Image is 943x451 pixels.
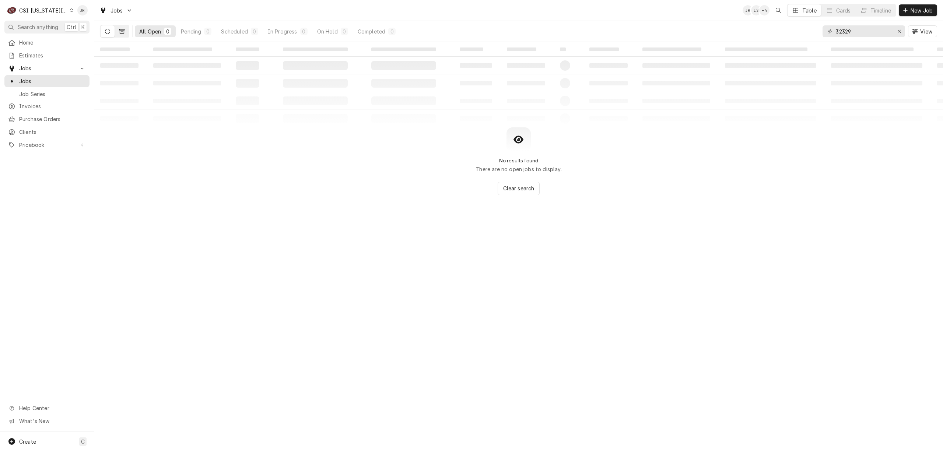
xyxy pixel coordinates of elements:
a: Go to Pricebook [4,139,90,151]
span: ‌ [153,47,212,51]
a: Job Series [4,88,90,100]
span: Estimates [19,52,86,59]
div: Table [802,7,817,14]
span: Invoices [19,102,86,110]
div: On Hold [317,28,338,35]
span: Jobs [19,77,86,85]
span: Purchase Orders [19,115,86,123]
div: All Open [139,28,161,35]
a: Invoices [4,100,90,112]
span: ‌ [283,47,348,51]
span: Job Series [19,90,86,98]
div: C [7,5,17,15]
button: Clear search [498,182,540,195]
input: Keyword search [836,25,891,37]
span: ‌ [371,47,436,51]
span: Clear search [502,184,536,192]
div: 0 [165,28,170,35]
span: Search anything [18,23,58,31]
a: Go to Jobs [4,62,90,74]
span: Jobs [111,7,123,14]
a: Purchase Orders [4,113,90,125]
span: Home [19,39,86,46]
a: Home [4,36,90,49]
div: 0 [390,28,394,35]
div: Completed [358,28,385,35]
span: View [919,28,934,35]
span: ‌ [725,47,807,51]
div: LS [751,5,761,15]
div: JR [77,5,88,15]
div: Lindy Springer's Avatar [751,5,761,15]
span: Create [19,438,36,445]
span: ‌ [236,47,259,51]
span: ‌ [560,47,566,51]
p: There are no open jobs to display. [476,165,561,173]
button: Erase input [893,25,905,37]
span: K [81,23,85,31]
a: Go to Help Center [4,402,90,414]
button: View [908,25,937,37]
span: ‌ [642,47,701,51]
div: JR [743,5,753,15]
div: CSI Kansas City's Avatar [7,5,17,15]
a: Go to What's New [4,415,90,427]
div: Jessica Rentfro's Avatar [743,5,753,15]
div: 0 [206,28,210,35]
a: Go to Jobs [97,4,136,17]
h2: No results found [499,158,539,164]
div: Jessica Rentfro's Avatar [77,5,88,15]
div: 0 [252,28,257,35]
div: In Progress [268,28,297,35]
span: Pricebook [19,141,75,149]
div: 0 [302,28,306,35]
span: ‌ [507,47,536,51]
span: Clients [19,128,86,136]
div: Cards [836,7,851,14]
span: Jobs [19,64,75,72]
div: Scheduled [221,28,248,35]
button: Search anythingCtrlK [4,21,90,34]
table: All Open Jobs List Loading [94,42,943,127]
a: Jobs [4,75,90,87]
a: Estimates [4,49,90,61]
span: ‌ [831,47,914,51]
div: Timeline [870,7,891,14]
button: New Job [899,4,937,16]
span: What's New [19,417,85,425]
a: Clients [4,126,90,138]
button: Open search [772,4,784,16]
span: ‌ [100,47,130,51]
div: + 4 [759,5,770,15]
span: ‌ [589,47,619,51]
div: Pending [181,28,201,35]
div: 0 [342,28,347,35]
span: C [81,438,85,445]
span: Help Center [19,404,85,412]
span: New Job [909,7,934,14]
span: Ctrl [67,23,76,31]
div: CSI [US_STATE][GEOGRAPHIC_DATA] [19,7,68,14]
span: ‌ [460,47,483,51]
